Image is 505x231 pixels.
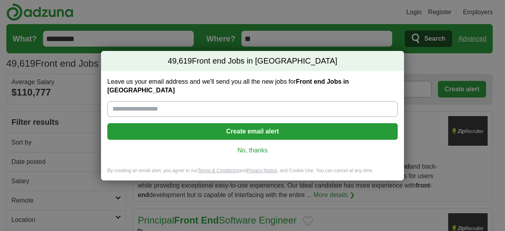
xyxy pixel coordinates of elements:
[247,168,277,173] a: Privacy Notice
[168,56,192,67] span: 49,619
[114,146,391,155] a: No, thanks
[101,167,404,180] div: By creating an email alert, you agree to our and , and Cookie Use. You can cancel at any time.
[107,123,398,140] button: Create email alert
[198,168,239,173] a: Terms & Conditions
[101,51,404,71] h2: Front end Jobs in [GEOGRAPHIC_DATA]
[107,77,398,95] label: Leave us your email address and we'll send you all the new jobs for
